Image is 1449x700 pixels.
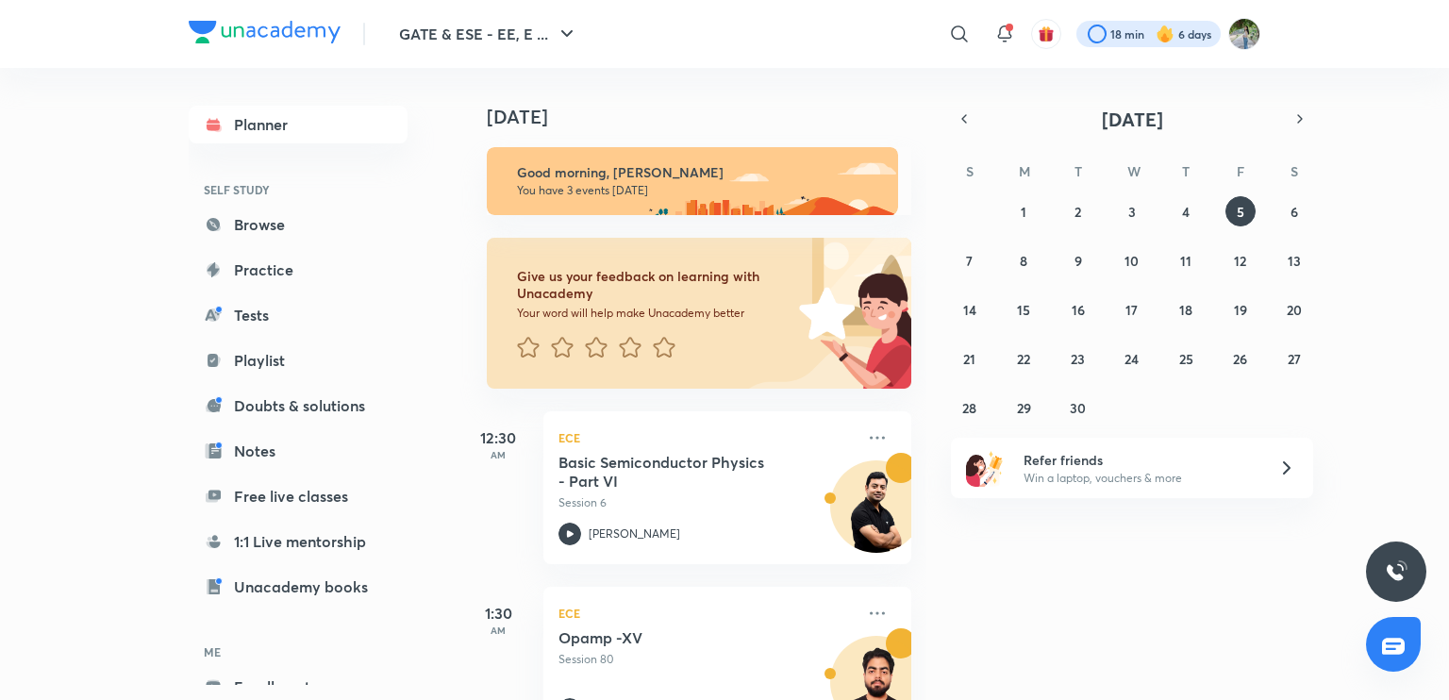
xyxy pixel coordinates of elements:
abbr: September 28, 2025 [962,399,976,417]
button: September 12, 2025 [1225,245,1256,275]
p: Session 80 [558,651,855,668]
button: September 10, 2025 [1117,245,1147,275]
button: September 25, 2025 [1171,343,1201,374]
abbr: September 24, 2025 [1124,350,1139,368]
p: Session 6 [558,494,855,511]
button: September 30, 2025 [1063,392,1093,423]
button: September 26, 2025 [1225,343,1256,374]
button: September 6, 2025 [1279,196,1309,226]
a: Company Logo [189,21,341,48]
button: September 19, 2025 [1225,294,1256,325]
button: September 2, 2025 [1063,196,1093,226]
h5: 1:30 [460,602,536,625]
button: September 29, 2025 [1008,392,1039,423]
p: AM [460,449,536,460]
button: September 20, 2025 [1279,294,1309,325]
button: [DATE] [977,106,1287,132]
abbr: September 11, 2025 [1180,252,1191,270]
abbr: September 16, 2025 [1072,301,1085,319]
button: September 13, 2025 [1279,245,1309,275]
span: [DATE] [1102,107,1163,132]
abbr: September 19, 2025 [1234,301,1247,319]
abbr: September 20, 2025 [1287,301,1302,319]
button: avatar [1031,19,1061,49]
h6: SELF STUDY [189,174,408,206]
abbr: September 4, 2025 [1182,203,1190,221]
p: You have 3 events [DATE] [517,183,881,198]
button: September 7, 2025 [955,245,985,275]
button: September 28, 2025 [955,392,985,423]
a: Browse [189,206,408,243]
a: Notes [189,432,408,470]
abbr: September 25, 2025 [1179,350,1193,368]
abbr: September 23, 2025 [1071,350,1085,368]
abbr: September 22, 2025 [1017,350,1030,368]
img: Anshika Thakur [1228,18,1260,50]
img: morning [487,147,898,215]
a: Practice [189,251,408,289]
abbr: September 27, 2025 [1288,350,1301,368]
p: AM [460,625,536,636]
button: September 17, 2025 [1117,294,1147,325]
a: Free live classes [189,477,408,515]
button: September 3, 2025 [1117,196,1147,226]
img: referral [966,449,1004,487]
h6: Good morning, [PERSON_NAME] [517,164,881,181]
button: September 27, 2025 [1279,343,1309,374]
img: Avatar [831,471,922,561]
button: September 9, 2025 [1063,245,1093,275]
p: [PERSON_NAME] [589,525,680,542]
a: Planner [189,106,408,143]
img: feedback_image [735,238,911,389]
abbr: September 8, 2025 [1020,252,1027,270]
button: September 5, 2025 [1225,196,1256,226]
h6: Refer friends [1024,450,1256,470]
abbr: Tuesday [1074,162,1082,180]
abbr: September 14, 2025 [963,301,976,319]
button: September 18, 2025 [1171,294,1201,325]
abbr: Saturday [1291,162,1298,180]
abbr: September 3, 2025 [1128,203,1136,221]
button: September 23, 2025 [1063,343,1093,374]
h4: [DATE] [487,106,930,128]
abbr: Friday [1237,162,1244,180]
button: September 21, 2025 [955,343,985,374]
p: ECE [558,602,855,625]
button: September 16, 2025 [1063,294,1093,325]
a: Tests [189,296,408,334]
abbr: September 9, 2025 [1074,252,1082,270]
h6: ME [189,636,408,668]
a: Unacademy books [189,568,408,606]
abbr: Monday [1019,162,1030,180]
abbr: September 10, 2025 [1124,252,1139,270]
abbr: September 17, 2025 [1125,301,1138,319]
a: Doubts & solutions [189,387,408,425]
abbr: September 6, 2025 [1291,203,1298,221]
img: ttu [1385,560,1407,583]
h5: Opamp -XV [558,628,793,647]
p: Win a laptop, vouchers & more [1024,470,1256,487]
abbr: September 7, 2025 [966,252,973,270]
button: September 22, 2025 [1008,343,1039,374]
button: September 1, 2025 [1008,196,1039,226]
abbr: Sunday [966,162,974,180]
p: ECE [558,426,855,449]
button: September 4, 2025 [1171,196,1201,226]
h6: Give us your feedback on learning with Unacademy [517,268,792,302]
abbr: September 1, 2025 [1021,203,1026,221]
button: September 11, 2025 [1171,245,1201,275]
img: Company Logo [189,21,341,43]
h5: Basic Semiconductor Physics - Part VI [558,453,793,491]
h5: 12:30 [460,426,536,449]
abbr: September 2, 2025 [1074,203,1081,221]
button: September 14, 2025 [955,294,985,325]
p: Your word will help make Unacademy better [517,306,792,321]
button: September 15, 2025 [1008,294,1039,325]
button: September 24, 2025 [1117,343,1147,374]
button: September 8, 2025 [1008,245,1039,275]
a: 1:1 Live mentorship [189,523,408,560]
abbr: September 26, 2025 [1233,350,1247,368]
img: streak [1156,25,1174,43]
abbr: September 12, 2025 [1234,252,1246,270]
button: GATE & ESE - EE, E ... [388,15,590,53]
